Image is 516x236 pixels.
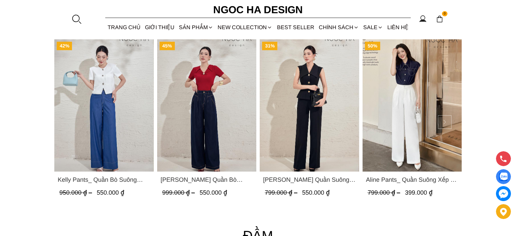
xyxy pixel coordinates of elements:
[143,18,177,36] a: GIỚI THIỆU
[436,15,443,23] img: img-CART-ICON-ksit0nf1
[207,2,309,18] a: Ngoc Ha Design
[368,190,402,196] span: 799.000 ₫
[265,190,299,196] span: 799.000 ₫
[385,18,411,36] a: LIÊN HỆ
[162,190,197,196] span: 999.000 ₫
[177,18,216,36] div: SẢN PHẨM
[58,175,150,184] span: Kelly Pants_ Quần Bò Suông Màu Xanh Q066
[405,190,432,196] span: 399.000 ₫
[161,175,253,184] a: Link to Kaytlyn Pants_ Quần Bò Suông Xếp LY Màu Xanh Đậm Q065
[263,175,356,184] span: [PERSON_NAME] Quần Suông Trắng Q059
[366,175,459,184] a: Link to Aline Pants_ Quần Suông Xếp Ly Mềm Q063
[275,18,316,36] a: BEST SELLER
[361,18,385,36] a: SALE
[157,39,257,172] a: Product image - Kaytlyn Pants_ Quần Bò Suông Xếp LY Màu Xanh Đậm Q065
[442,11,447,17] span: 0
[54,39,154,172] a: Product image - Kelly Pants_ Quần Bò Suông Màu Xanh Q066
[496,186,511,201] a: messenger
[97,190,124,196] span: 550.000 ₫
[316,18,361,36] div: Chính sách
[161,175,253,184] span: [PERSON_NAME] Quần Bò Suông Xếp LY Màu Xanh Đậm Q065
[499,173,508,181] img: Display image
[302,190,330,196] span: 550.000 ₫
[105,18,143,36] a: TRANG CHỦ
[496,169,511,184] a: Display image
[58,175,150,184] a: Link to Kelly Pants_ Quần Bò Suông Màu Xanh Q066
[263,175,356,184] a: Link to Lara Pants_ Quần Suông Trắng Q059
[59,190,94,196] span: 950.000 ₫
[216,18,275,36] a: NEW COLLECTION
[260,39,359,172] a: Product image - Lara Pants_ Quần Suông Trắng Q059
[363,39,462,172] a: Product image - Aline Pants_ Quần Suông Xếp Ly Mềm Q063
[366,175,459,184] span: Aline Pants_ Quần Suông Xếp Ly Mềm Q063
[200,190,227,196] span: 550.000 ₫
